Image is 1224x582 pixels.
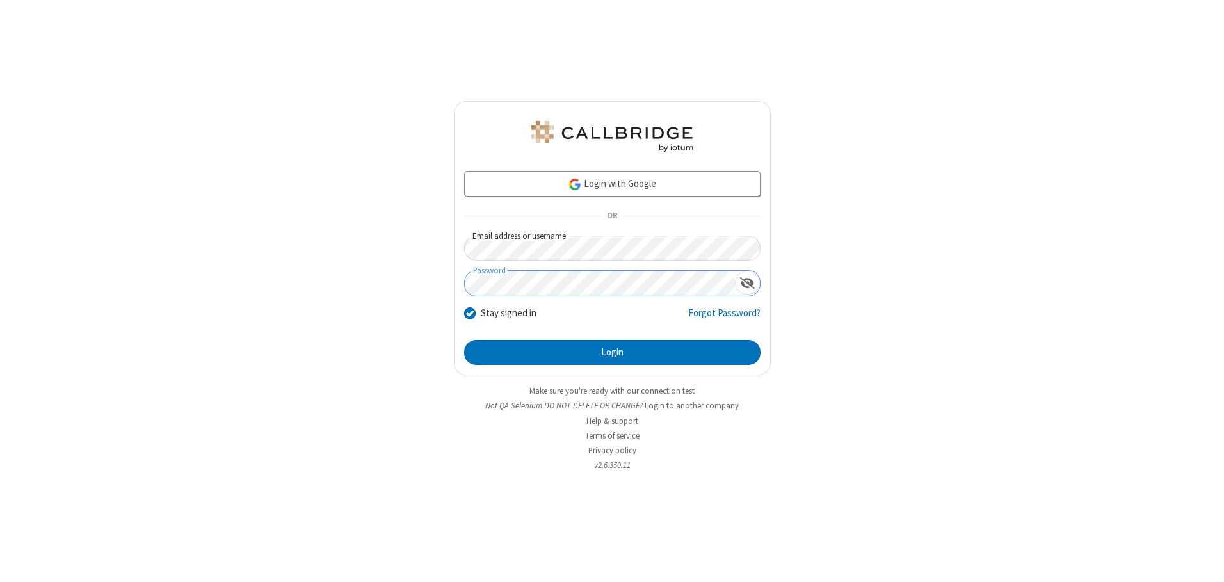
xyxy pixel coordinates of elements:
input: Password [465,271,735,296]
img: google-icon.png [568,177,582,191]
a: Login with Google [464,171,761,197]
li: v2.6.350.11 [454,459,771,471]
a: Privacy policy [588,445,636,456]
li: Not QA Selenium DO NOT DELETE OR CHANGE? [454,400,771,412]
label: Stay signed in [481,306,536,321]
button: Login [464,340,761,366]
a: Help & support [586,416,638,426]
span: OR [602,207,622,225]
button: Login to another company [645,400,739,412]
div: Show password [735,271,760,295]
a: Terms of service [585,430,640,441]
img: QA Selenium DO NOT DELETE OR CHANGE [529,121,695,152]
input: Email address or username [464,236,761,261]
a: Make sure you're ready with our connection test [529,385,695,396]
a: Forgot Password? [688,306,761,330]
